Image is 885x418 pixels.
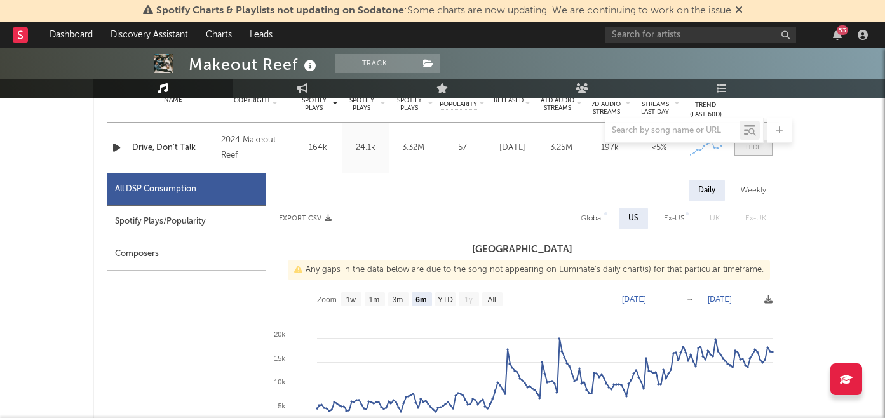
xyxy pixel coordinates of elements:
[156,6,731,16] span: : Some charts are now updating. We are continuing to work on the issue
[107,173,266,206] div: All DSP Consumption
[686,295,694,304] text: →
[731,180,776,201] div: Weekly
[221,133,290,163] div: 2024 Makeout Reef
[189,54,320,75] div: Makeout Reef
[115,182,196,197] div: All DSP Consumption
[335,54,415,73] button: Track
[638,142,680,154] div: <5%
[589,142,632,154] div: 197k
[589,85,624,116] span: Global Rolling 7D Audio Streams
[317,295,337,304] text: Zoom
[102,22,197,48] a: Discovery Assistant
[494,97,524,104] span: Released
[297,142,339,154] div: 164k
[464,295,473,304] text: 1y
[837,25,848,35] div: 53
[234,97,271,104] span: Copyright
[279,215,332,222] button: Export CSV
[345,89,379,112] span: Last Day Spotify Plays
[833,30,842,40] button: 53
[622,295,646,304] text: [DATE]
[156,6,404,16] span: Spotify Charts & Playlists not updating on Sodatone
[392,295,403,304] text: 3m
[440,142,485,154] div: 57
[345,142,386,154] div: 24.1k
[491,142,534,154] div: [DATE]
[346,295,356,304] text: 1w
[197,22,241,48] a: Charts
[107,238,266,271] div: Composers
[735,6,743,16] span: Dismiss
[689,180,725,201] div: Daily
[581,211,603,226] div: Global
[708,295,732,304] text: [DATE]
[638,85,673,116] span: Estimated % Playlist Streams Last Day
[687,81,725,119] div: Global Streaming Trend (Last 60D)
[368,295,379,304] text: 1m
[605,27,796,43] input: Search for artists
[107,206,266,238] div: Spotify Plays/Popularity
[437,295,452,304] text: YTD
[288,260,770,280] div: Any gaps in the data below are due to the song not appearing on Luminate's daily chart(s) for tha...
[297,89,331,112] span: 7 Day Spotify Plays
[278,402,285,410] text: 5k
[132,95,215,105] div: Name
[393,142,434,154] div: 3.32M
[274,378,285,386] text: 10k
[664,211,684,226] div: Ex-US
[487,295,496,304] text: All
[132,142,215,154] a: Drive, Don't Talk
[440,90,477,109] span: Spotify Popularity
[241,22,281,48] a: Leads
[393,89,426,112] span: ATD Spotify Plays
[274,330,285,338] text: 20k
[415,295,426,304] text: 6m
[41,22,102,48] a: Dashboard
[605,126,740,136] input: Search by song name or URL
[540,89,575,112] span: Global ATD Audio Streams
[628,211,638,226] div: US
[540,142,583,154] div: 3.25M
[274,354,285,362] text: 15k
[266,242,779,257] h3: [GEOGRAPHIC_DATA]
